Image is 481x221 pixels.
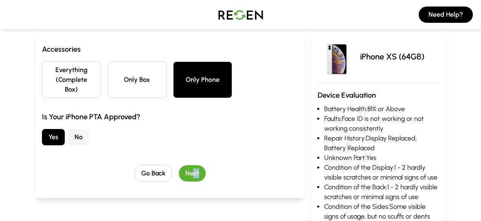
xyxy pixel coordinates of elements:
[324,114,439,133] li: Faults: Face ID is not working or not working consistently
[42,111,298,123] h3: Is Your iPhone PTA Approved?
[324,133,439,153] li: Repair History: Display Replaced, Battery Replaced
[173,61,232,98] button: Only Phone
[324,153,439,163] li: Unknown Part: Yes
[42,44,298,55] h3: Accessories
[318,37,357,76] img: iPhone XS
[42,129,65,145] button: Yes
[68,129,89,145] button: No
[324,104,439,114] li: Battery Health: 81% or Above
[212,3,269,26] img: Logo
[134,165,172,182] button: Go Back
[318,90,439,101] h3: Device Evaluation
[179,165,206,182] button: Next
[419,7,473,23] button: Need Help?
[42,61,101,98] button: Everything (Complete Box)
[108,61,167,98] button: Only Box
[324,163,439,182] li: Condition of the Display: 1 - 2 hardly visible scratches or minimal signs of use
[360,51,424,62] p: iPhone XS (64GB)
[324,182,439,202] li: Condition of the Back: 1 - 2 hardly visible scratches or minimal signs of use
